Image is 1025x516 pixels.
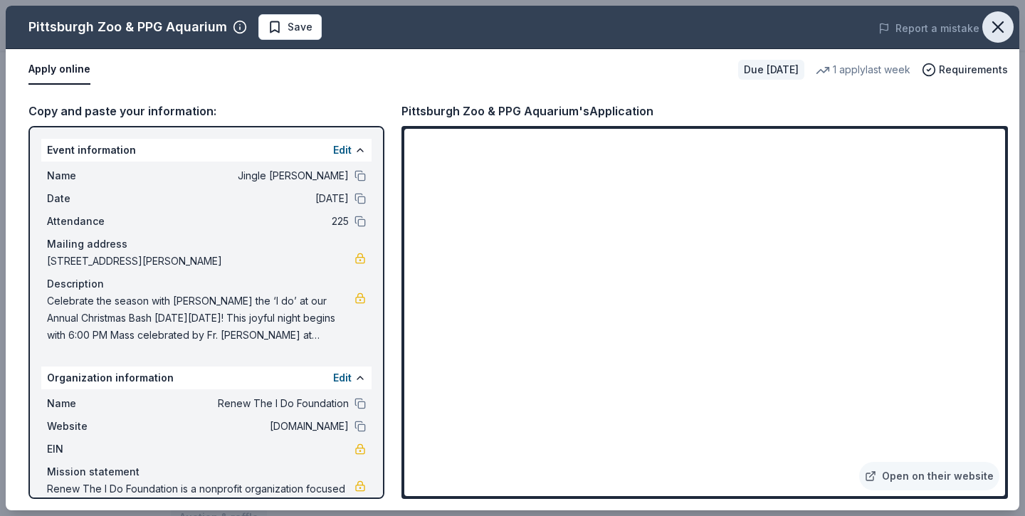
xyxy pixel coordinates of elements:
span: Celebrate the season with [PERSON_NAME] the ‘I do’ at our Annual Christmas Bash [DATE][DATE]! Thi... [47,293,354,344]
span: Requirements [939,61,1008,78]
div: Mailing address [47,236,366,253]
a: Open on their website [859,462,999,490]
div: Mission statement [47,463,366,480]
span: Name [47,167,142,184]
div: Organization information [41,367,372,389]
div: Pittsburgh Zoo & PPG Aquarium [28,16,227,38]
div: Pittsburgh Zoo & PPG Aquarium's Application [401,102,653,120]
div: Event information [41,139,372,162]
span: Date [47,190,142,207]
div: Copy and paste your information: [28,102,384,120]
span: Name [47,395,142,412]
button: Report a mistake [878,20,979,37]
button: Apply online [28,55,90,85]
span: EIN [47,441,142,458]
button: Requirements [922,61,1008,78]
button: Edit [333,369,352,386]
span: [STREET_ADDRESS][PERSON_NAME] [47,253,354,270]
div: Due [DATE] [738,60,804,80]
span: Attendance [47,213,142,230]
span: Save [288,19,312,36]
span: Jingle [PERSON_NAME] [142,167,349,184]
button: Edit [333,142,352,159]
div: Description [47,275,366,293]
span: 225 [142,213,349,230]
button: Save [258,14,322,40]
span: [DOMAIN_NAME] [142,418,349,435]
span: Website [47,418,142,435]
div: 1 apply last week [816,61,910,78]
span: [DATE] [142,190,349,207]
span: Renew The I Do Foundation [142,395,349,412]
